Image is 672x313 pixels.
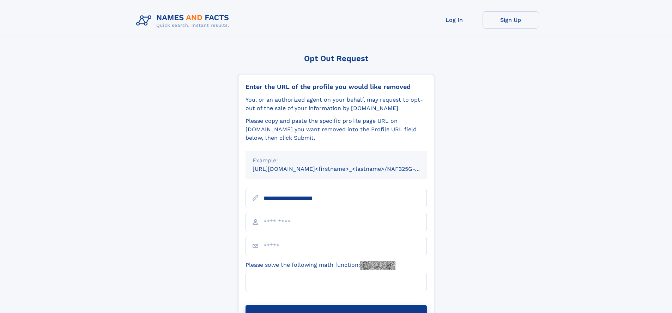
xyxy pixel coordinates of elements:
label: Please solve the following math function: [246,261,395,270]
a: Log In [426,11,483,29]
div: Please copy and paste the specific profile page URL on [DOMAIN_NAME] you want removed into the Pr... [246,117,427,142]
small: [URL][DOMAIN_NAME]<firstname>_<lastname>/NAF325G-xxxxxxxx [253,165,440,172]
div: Opt Out Request [238,54,434,63]
div: Enter the URL of the profile you would like removed [246,83,427,91]
div: You, or an authorized agent on your behalf, may request to opt-out of the sale of your informatio... [246,96,427,113]
img: Logo Names and Facts [133,11,235,30]
div: Example: [253,156,420,165]
a: Sign Up [483,11,539,29]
